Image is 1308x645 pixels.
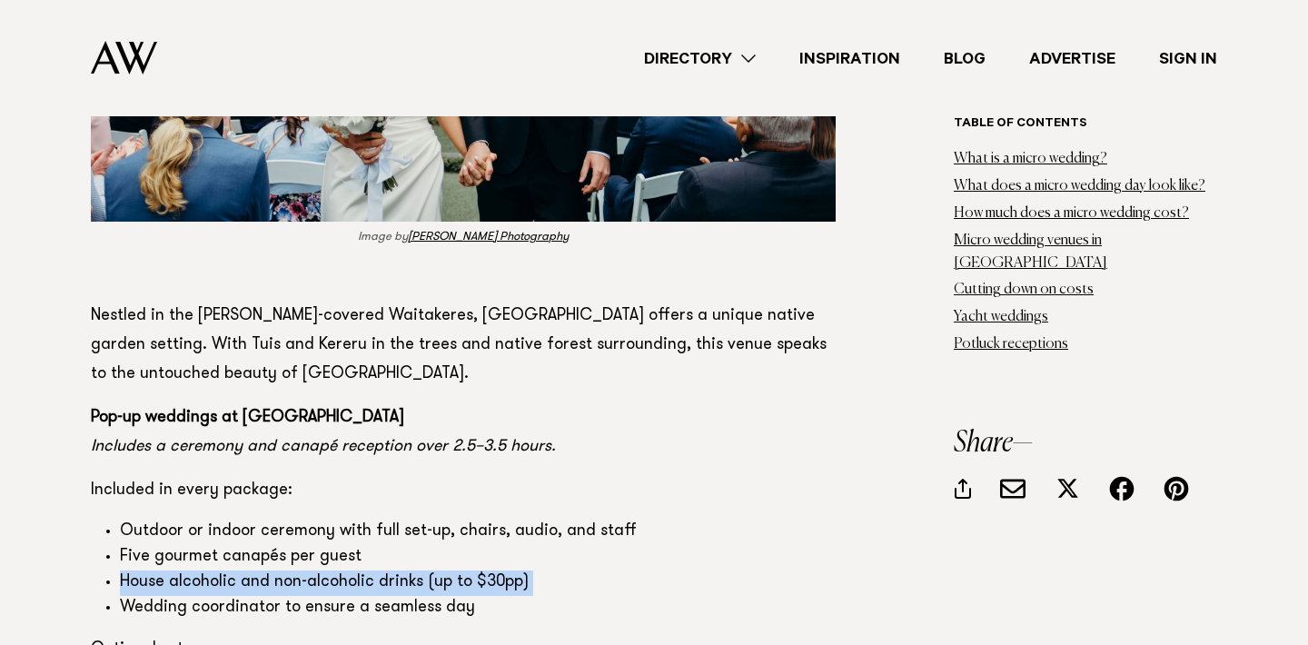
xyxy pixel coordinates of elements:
[408,231,569,243] a: [PERSON_NAME] Photography
[91,41,157,74] img: Auckland Weddings Logo
[622,46,778,71] a: Directory
[120,545,836,571] li: Five gourmet canapés per guest
[954,233,1107,271] a: Micro wedding venues in [GEOGRAPHIC_DATA]
[954,429,1217,458] h3: Share
[954,310,1048,324] a: Yacht weddings
[91,439,556,455] em: Includes a ceremony and canapé reception over 2.5–3.5 hours.
[954,283,1094,297] a: Cutting down on costs
[358,231,569,243] em: Image by
[91,302,836,389] p: Nestled in the [PERSON_NAME]-covered Waitakeres, [GEOGRAPHIC_DATA] offers a unique native garden ...
[91,410,404,426] strong: Pop-up weddings at [GEOGRAPHIC_DATA]
[120,520,836,545] li: Outdoor or indoor ceremony with full set-up, chairs, audio, and staff
[922,46,1007,71] a: Blog
[954,116,1217,134] h6: Table of contents
[954,206,1189,221] a: How much does a micro wedding cost?
[778,46,922,71] a: Inspiration
[954,152,1107,166] a: What is a micro wedding?
[91,476,836,505] p: Included in every package:
[1007,46,1137,71] a: Advertise
[1137,46,1239,71] a: Sign In
[120,571,836,596] li: House alcoholic and non-alcoholic drinks (up to $30pp)
[954,337,1068,352] a: Potluck receptions
[954,179,1205,193] a: What does a micro wedding day look like?
[120,596,836,621] li: Wedding coordinator to ensure a seamless day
